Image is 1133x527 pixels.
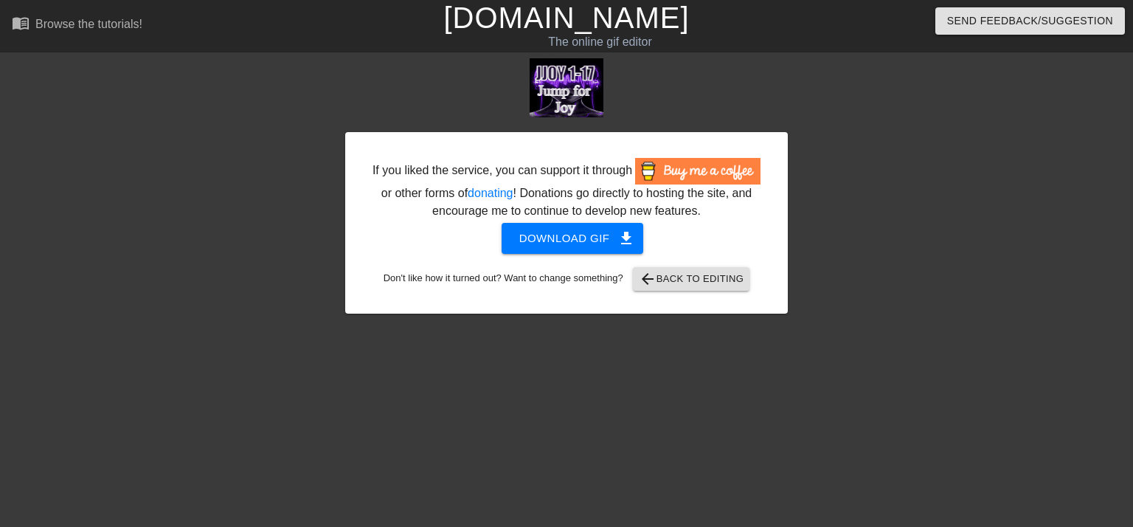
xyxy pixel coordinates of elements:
[935,7,1125,35] button: Send Feedback/Suggestion
[35,18,142,30] div: Browse the tutorials!
[633,267,750,291] button: Back to Editing
[639,270,656,288] span: arrow_back
[639,270,744,288] span: Back to Editing
[947,12,1113,30] span: Send Feedback/Suggestion
[12,14,142,37] a: Browse the tutorials!
[368,267,765,291] div: Don't like how it turned out? Want to change something?
[617,230,635,247] span: get_app
[12,14,30,32] span: menu_book
[519,229,626,248] span: Download gif
[530,58,603,117] img: suJ5VIfS.gif
[371,158,762,220] div: If you liked the service, you can support it through or other forms of ! Donations go directly to...
[490,231,644,244] a: Download gif
[635,158,760,185] img: Buy Me A Coffee
[385,33,815,51] div: The online gif editor
[443,1,689,34] a: [DOMAIN_NAME]
[468,187,513,199] a: donating
[502,223,644,254] button: Download gif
